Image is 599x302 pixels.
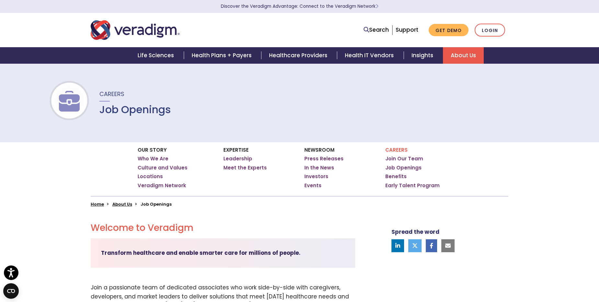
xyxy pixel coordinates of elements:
[429,24,469,37] a: Get Demo
[138,182,186,189] a: Veradigm Network
[91,19,180,41] img: Veradigm logo
[385,156,423,162] a: Join Our Team
[261,47,337,64] a: Healthcare Providers
[138,173,163,180] a: Locations
[404,47,443,64] a: Insights
[376,3,379,9] span: Learn More
[99,90,124,98] span: Careers
[391,228,439,236] strong: Spread the word
[304,165,334,171] a: In the News
[304,182,322,189] a: Events
[385,165,422,171] a: Job Openings
[385,173,407,180] a: Benefits
[223,165,267,171] a: Meet the Experts
[112,201,132,207] a: About Us
[475,24,505,37] a: Login
[221,3,379,9] a: Discover the Veradigm Advantage: Connect to the Veradigm NetworkLearn More
[138,165,187,171] a: Culture and Values
[385,182,440,189] a: Early Talent Program
[364,26,389,34] a: Search
[304,173,328,180] a: Investors
[138,156,168,162] a: Who We Are
[337,47,403,64] a: Health IT Vendors
[99,103,171,116] h1: Job Openings
[3,283,19,299] button: Open CMP widget
[130,47,184,64] a: Life Sciences
[91,201,104,207] a: Home
[91,222,355,233] h2: Welcome to Veradigm
[101,249,300,257] strong: Transform healthcare and enable smarter care for millions of people.
[396,26,418,34] a: Support
[304,156,344,162] a: Press Releases
[184,47,261,64] a: Health Plans + Payers
[223,156,252,162] a: Leadership
[443,47,484,64] a: About Us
